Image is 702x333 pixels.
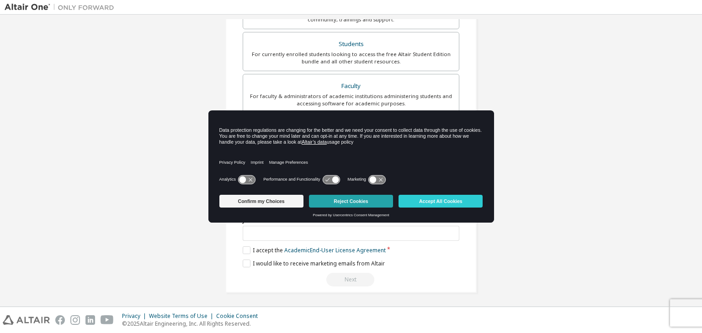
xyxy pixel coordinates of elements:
[216,312,263,320] div: Cookie Consent
[5,3,119,12] img: Altair One
[70,315,80,325] img: instagram.svg
[249,93,453,107] div: For faculty & administrators of academic institutions administering students and accessing softwa...
[249,38,453,51] div: Students
[55,315,65,325] img: facebook.svg
[243,273,459,286] div: Read and acccept EULA to continue
[249,51,453,65] div: For currently enrolled students looking to access the free Altair Student Edition bundle and all ...
[122,320,263,328] p: © 2025 Altair Engineering, Inc. All Rights Reserved.
[149,312,216,320] div: Website Terms of Use
[243,260,385,267] label: I would like to receive marketing emails from Altair
[122,312,149,320] div: Privacy
[3,315,50,325] img: altair_logo.svg
[101,315,114,325] img: youtube.svg
[249,80,453,93] div: Faculty
[85,315,95,325] img: linkedin.svg
[243,246,386,254] label: I accept the
[284,246,386,254] a: Academic End-User License Agreement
